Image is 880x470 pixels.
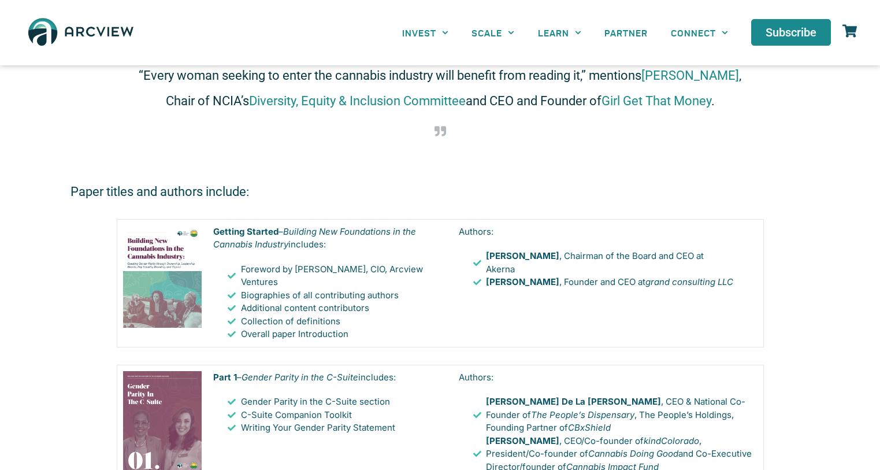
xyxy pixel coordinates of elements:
strong: [PERSON_NAME] De La [PERSON_NAME] [486,396,661,407]
i: Building New Foundations in the Cannabis Industry [213,226,416,250]
span: Subscribe [766,27,816,38]
span: , Chairman of the Board and CEO at [483,250,704,276]
a: LEARN [526,20,593,46]
span: Additional content contributors [238,302,369,315]
p: Authors: [459,371,755,384]
span: C-Suite Companion Toolkit [238,409,352,422]
span: Gender Parity in the C-Suite section [238,395,390,409]
a: [PERSON_NAME] [641,68,739,83]
a: CONNECT [659,20,740,46]
i: Cannabis Doing Good [588,448,678,459]
span: Overall paper Introduction [238,328,348,341]
i: The People’s Dispensary [531,409,634,420]
div: Akerna [486,263,704,276]
span: Writing Your Gender Parity Statement [238,421,395,435]
span: , CEO & National Co-Founder of , The People’s Holdings, Founding Partner of [483,395,755,435]
b: Part 1 [213,372,237,383]
span: Collection of definitions [238,315,340,328]
strong: [PERSON_NAME] [486,276,559,287]
a: Diversity, Equity & Inclusion Committee [249,94,466,108]
p: – includes: [213,225,447,251]
p: Authors: [459,225,755,239]
i: grand consulting LLC [645,276,733,287]
div: “Every woman seeking to enter the cannabis industry will benefit from reading it,” mentions , Cha... [70,63,810,114]
a: PARTNER [593,20,659,46]
a: Girl Get That Money [601,94,711,108]
strong: [PERSON_NAME] [486,435,559,446]
i: kindColorado [644,435,699,446]
span: Biographies of all contributing authors [238,289,399,302]
i: Gender Parity in the C-Suite [242,372,358,383]
b: Getting Started [213,226,279,237]
a: INVEST [391,20,460,46]
nav: Menu [391,20,740,46]
span: Foreword by [PERSON_NAME], CIO, Arcview Ventures [238,263,447,289]
a: SCALE [460,20,526,46]
img: The Arcview Group [23,12,139,54]
p: Paper titles and authors include: [70,182,810,202]
span: , Founder and CEO at [483,276,733,289]
p: – includes: [213,371,447,384]
i: CBxShield [568,422,611,433]
a: Subscribe [751,19,831,46]
strong: [PERSON_NAME] [486,250,559,261]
